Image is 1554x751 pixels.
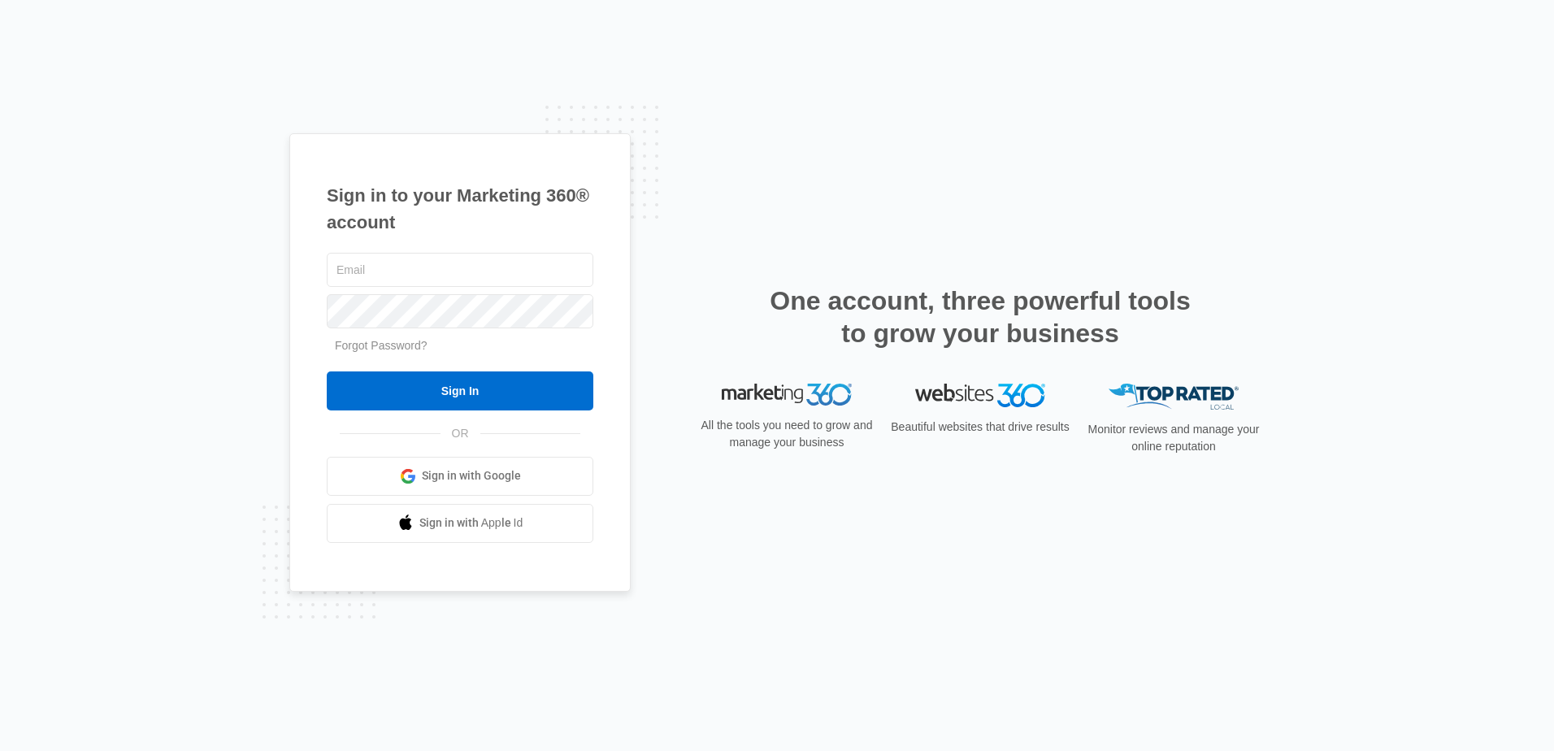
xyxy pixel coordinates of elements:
[765,284,1196,349] h2: One account, three powerful tools to grow your business
[889,419,1071,436] p: Beautiful websites that drive results
[335,339,428,352] a: Forgot Password?
[422,467,521,484] span: Sign in with Google
[722,384,852,406] img: Marketing 360
[1083,421,1265,455] p: Monitor reviews and manage your online reputation
[915,384,1045,407] img: Websites 360
[327,504,593,543] a: Sign in with Apple Id
[1109,384,1239,410] img: Top Rated Local
[419,514,523,532] span: Sign in with Apple Id
[327,371,593,410] input: Sign In
[327,457,593,496] a: Sign in with Google
[327,182,593,236] h1: Sign in to your Marketing 360® account
[696,417,878,451] p: All the tools you need to grow and manage your business
[441,425,480,442] span: OR
[327,253,593,287] input: Email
